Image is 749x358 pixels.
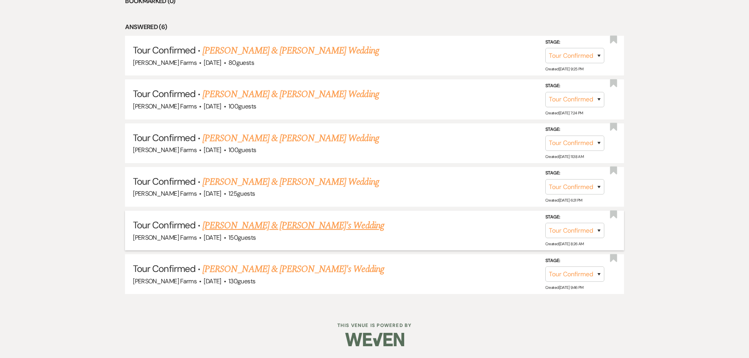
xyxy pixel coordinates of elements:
[545,66,583,72] span: Created: [DATE] 9:25 PM
[545,213,604,222] label: Stage:
[133,146,197,154] span: [PERSON_NAME] Farms
[204,277,221,285] span: [DATE]
[545,110,583,116] span: Created: [DATE] 7:24 PM
[202,131,379,145] a: [PERSON_NAME] & [PERSON_NAME] Wedding
[125,22,624,32] li: Answered (6)
[202,218,384,233] a: [PERSON_NAME] & [PERSON_NAME]'s Wedding
[133,59,197,67] span: [PERSON_NAME] Farms
[133,233,197,242] span: [PERSON_NAME] Farms
[204,233,221,242] span: [DATE]
[133,102,197,110] span: [PERSON_NAME] Farms
[204,102,221,110] span: [DATE]
[545,257,604,265] label: Stage:
[228,146,256,154] span: 100 guests
[545,125,604,134] label: Stage:
[133,175,195,187] span: Tour Confirmed
[133,44,195,56] span: Tour Confirmed
[202,87,379,101] a: [PERSON_NAME] & [PERSON_NAME] Wedding
[204,146,221,154] span: [DATE]
[228,189,255,198] span: 125 guests
[545,198,582,203] span: Created: [DATE] 6:31 PM
[133,263,195,275] span: Tour Confirmed
[133,277,197,285] span: [PERSON_NAME] Farms
[228,102,256,110] span: 100 guests
[545,82,604,90] label: Stage:
[204,189,221,198] span: [DATE]
[133,219,195,231] span: Tour Confirmed
[133,88,195,100] span: Tour Confirmed
[545,285,583,290] span: Created: [DATE] 9:46 PM
[133,132,195,144] span: Tour Confirmed
[202,175,379,189] a: [PERSON_NAME] & [PERSON_NAME] Wedding
[345,326,404,353] img: Weven Logo
[133,189,197,198] span: [PERSON_NAME] Farms
[202,262,384,276] a: [PERSON_NAME] & [PERSON_NAME]'s Wedding
[545,169,604,178] label: Stage:
[545,241,584,246] span: Created: [DATE] 8:26 AM
[228,59,254,67] span: 80 guests
[545,154,583,159] span: Created: [DATE] 11:38 AM
[202,44,379,58] a: [PERSON_NAME] & [PERSON_NAME] Wedding
[228,233,256,242] span: 150 guests
[545,38,604,47] label: Stage:
[204,59,221,67] span: [DATE]
[228,277,255,285] span: 130 guests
